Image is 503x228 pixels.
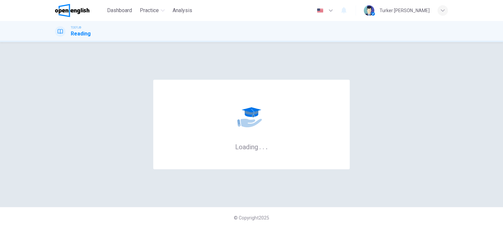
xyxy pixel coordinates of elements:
h1: Reading [71,30,91,38]
h6: . [262,141,265,152]
span: Dashboard [107,7,132,14]
img: en [316,8,324,13]
span: Practice [140,7,159,14]
span: TOEFL® [71,25,81,30]
button: Dashboard [104,5,135,16]
button: Practice [137,5,167,16]
h6: . [259,141,261,152]
span: © Copyright 2025 [234,215,269,220]
button: Analysis [170,5,195,16]
img: Profile picture [364,5,374,16]
span: Analysis [173,7,192,14]
img: OpenEnglish logo [55,4,89,17]
h6: Loading [235,142,268,151]
a: OpenEnglish logo [55,4,104,17]
h6: . [266,141,268,152]
div: Turker [PERSON_NAME] [380,7,430,14]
